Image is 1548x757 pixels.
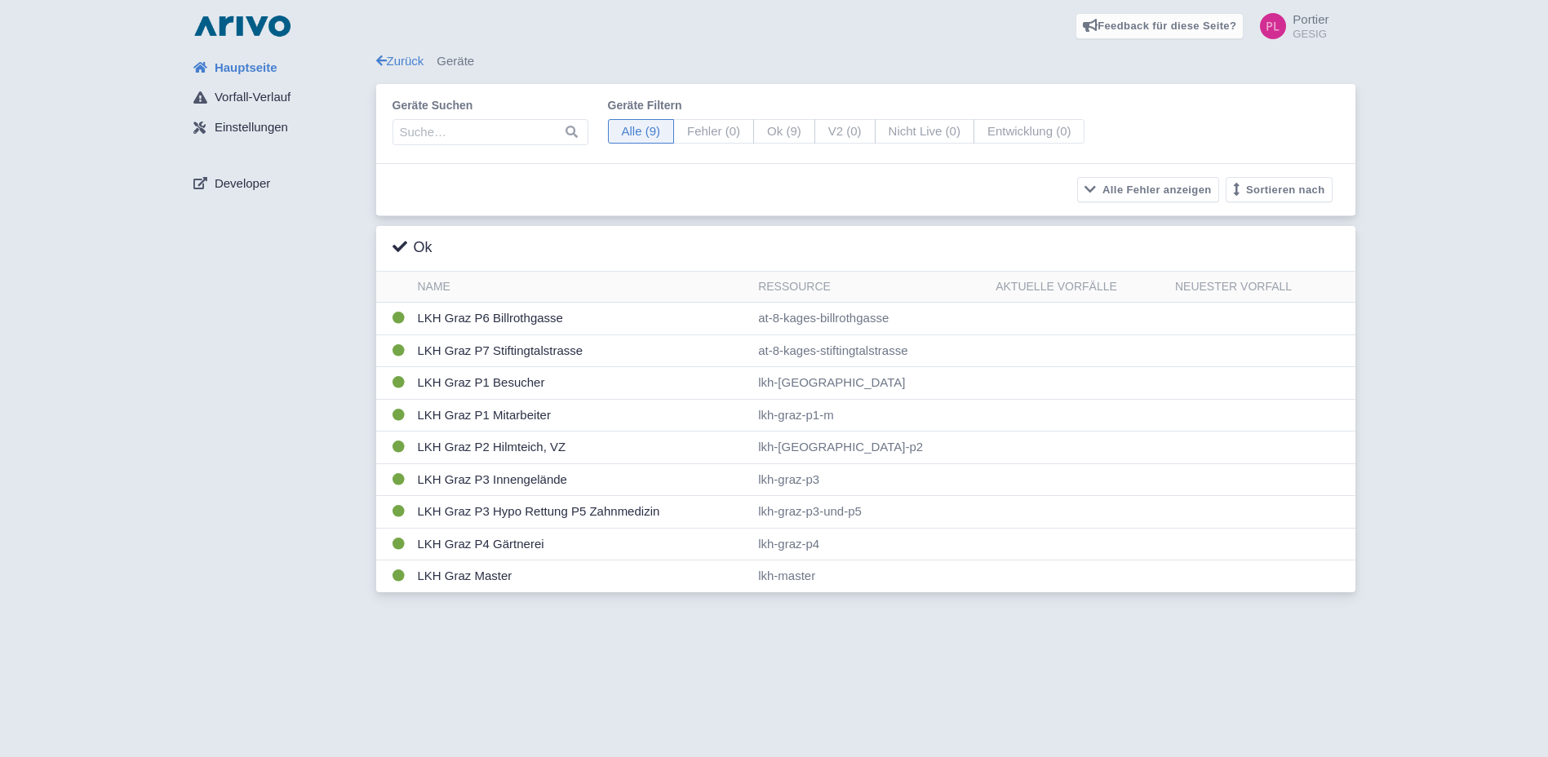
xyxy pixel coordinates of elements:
button: Sortieren nach [1226,177,1333,202]
h3: Ok [393,239,432,257]
td: LKH Graz P1 Besucher [411,367,752,400]
span: Fehler (0) [673,119,754,144]
td: lkh-[GEOGRAPHIC_DATA]-p2 [752,432,989,464]
td: lkh-master [752,560,989,592]
th: Name [411,272,752,303]
td: lkh-graz-p4 [752,528,989,560]
span: Developer [215,175,270,193]
a: Zurück [376,54,424,68]
small: GESIG [1293,29,1328,39]
a: Feedback für diese Seite? [1076,13,1244,39]
a: Einstellungen [180,113,376,144]
a: Developer [180,168,376,199]
td: lkh-[GEOGRAPHIC_DATA] [752,367,989,400]
input: Suche… [393,119,588,145]
span: Vorfall-Verlauf [215,88,291,107]
th: Aktuelle Vorfälle [989,272,1169,303]
label: Geräte suchen [393,97,588,114]
span: Ok (9) [753,119,815,144]
td: LKH Graz P6 Billrothgasse [411,303,752,335]
td: LKH Graz P3 Innengelände [411,463,752,496]
td: LKH Graz P7 Stiftingtalstrasse [411,334,752,367]
td: LKH Graz P2 Hilmteich, VZ [411,432,752,464]
span: Entwicklung (0) [974,119,1085,144]
a: Portier GESIG [1250,13,1328,39]
td: LKH Graz P4 Gärtnerei [411,528,752,560]
span: Einstellungen [215,118,288,137]
td: LKH Graz P1 Mitarbeiter [411,399,752,432]
th: Neuester Vorfall [1169,272,1355,303]
span: Alle (9) [608,119,675,144]
span: V2 (0) [814,119,876,144]
td: at-8-kages-billrothgasse [752,303,989,335]
button: Alle Fehler anzeigen [1077,177,1219,202]
td: LKH Graz Master [411,560,752,592]
a: Hauptseite [180,52,376,83]
a: Vorfall-Verlauf [180,82,376,113]
img: logo [190,13,295,39]
span: Portier [1293,12,1328,26]
label: Geräte filtern [608,97,1085,114]
td: lkh-graz-p3 [752,463,989,496]
td: lkh-graz-p1-m [752,399,989,432]
span: Hauptseite [215,59,277,77]
td: at-8-kages-stiftingtalstrasse [752,334,989,367]
span: Nicht Live (0) [875,119,974,144]
div: Geräte [376,52,1355,71]
td: lkh-graz-p3-und-p5 [752,496,989,529]
th: Ressource [752,272,989,303]
td: LKH Graz P3 Hypo Rettung P5 Zahnmedizin [411,496,752,529]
